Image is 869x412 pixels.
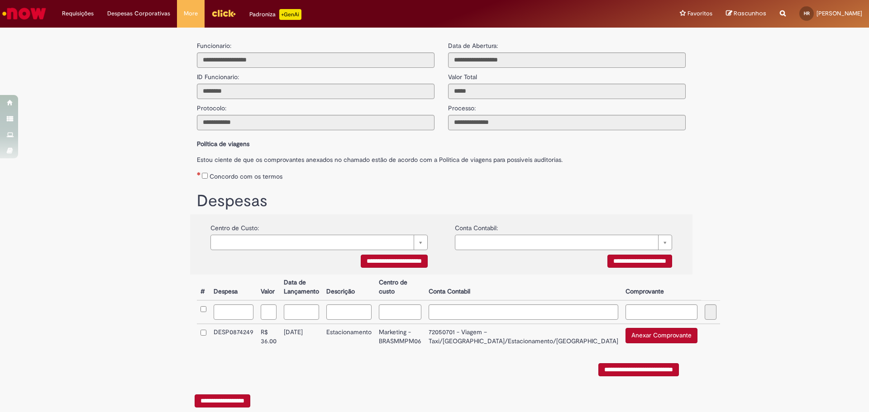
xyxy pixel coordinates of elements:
[688,9,712,18] span: Favoritos
[62,9,94,18] span: Requisições
[210,324,257,350] td: DESP0874249
[257,324,280,350] td: R$ 36.00
[323,324,375,350] td: Estacionamento
[210,172,282,181] label: Concordo com os termos
[197,275,210,300] th: #
[197,140,249,148] b: Política de viagens
[622,275,701,300] th: Comprovante
[448,99,476,113] label: Processo:
[197,41,231,50] label: Funcionario:
[197,99,226,113] label: Protocolo:
[816,9,862,17] span: [PERSON_NAME]
[448,41,498,50] label: Data de Abertura:
[425,324,622,350] td: 72050701 - Viagem – Taxi/[GEOGRAPHIC_DATA]/Estacionamento/[GEOGRAPHIC_DATA]
[210,275,257,300] th: Despesa
[210,219,259,232] label: Centro de Custo:
[726,9,766,18] a: Rascunhos
[249,9,301,20] div: Padroniza
[375,324,425,350] td: Marketing - BRASMMPM06
[211,6,236,20] img: click_logo_yellow_360x200.png
[280,275,323,300] th: Data de Lançamento
[280,324,323,350] td: [DATE]
[455,219,498,232] label: Conta Contabil:
[425,275,622,300] th: Conta Contabil
[257,275,280,300] th: Valor
[197,68,239,81] label: ID Funcionario:
[625,328,697,343] button: Anexar Comprovante
[448,68,477,81] label: Valor Total
[804,10,810,16] span: HR
[210,235,428,250] a: Limpar campo {0}
[1,5,48,23] img: ServiceNow
[197,151,686,164] label: Estou ciente de que os comprovantes anexados no chamado estão de acordo com a Politica de viagens...
[197,192,686,210] h1: Despesas
[184,9,198,18] span: More
[734,9,766,18] span: Rascunhos
[455,235,672,250] a: Limpar campo {0}
[622,324,701,350] td: Anexar Comprovante
[107,9,170,18] span: Despesas Corporativas
[279,9,301,20] p: +GenAi
[323,275,375,300] th: Descrição
[375,275,425,300] th: Centro de custo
